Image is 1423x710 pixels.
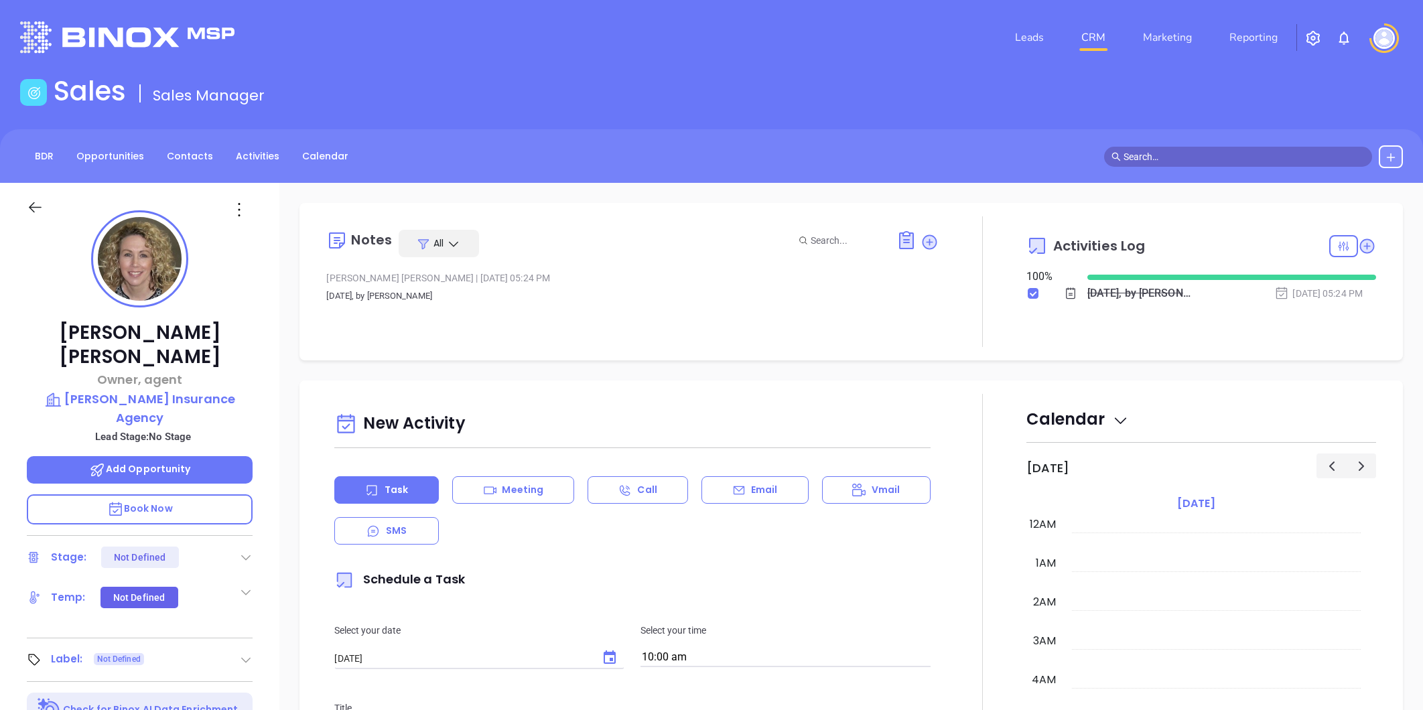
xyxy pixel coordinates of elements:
[1346,453,1376,478] button: Next day
[502,483,543,497] p: Meeting
[433,236,444,250] span: All
[351,233,392,246] div: Notes
[51,587,86,608] div: Temp:
[1224,24,1283,51] a: Reporting
[1274,286,1363,301] div: [DATE] 05:24 PM
[27,321,253,369] p: [PERSON_NAME] [PERSON_NAME]
[98,217,182,301] img: profile-user
[51,547,87,567] div: Stage:
[1111,152,1121,161] span: search
[596,644,623,671] button: Choose date, selected date is Oct 8, 2025
[334,623,624,638] p: Select your date
[334,652,591,665] input: MM/DD/YYYY
[1026,408,1129,430] span: Calendar
[751,483,778,497] p: Email
[1033,555,1059,571] div: 1am
[27,390,253,427] a: [PERSON_NAME] Insurance Agency
[1087,283,1194,303] div: [DATE], by [PERSON_NAME]
[228,145,287,167] a: Activities
[811,233,882,248] input: Search...
[640,623,931,638] p: Select your time
[1305,30,1321,46] img: iconSetting
[1030,594,1059,610] div: 2am
[20,21,234,53] img: logo
[294,145,356,167] a: Calendar
[51,649,83,669] div: Label:
[1029,672,1059,688] div: 4am
[97,652,141,666] span: Not Defined
[1076,24,1111,51] a: CRM
[27,370,253,388] p: Owner, agent
[113,587,165,608] div: Not Defined
[334,407,931,441] div: New Activity
[385,483,408,497] p: Task
[326,268,939,288] div: [PERSON_NAME] [PERSON_NAME] [DATE] 05:24 PM
[1124,149,1365,164] input: Search…
[637,483,657,497] p: Call
[1373,27,1395,49] img: user
[54,75,126,107] h1: Sales
[1174,494,1218,513] a: [DATE]
[153,85,265,106] span: Sales Manager
[386,524,407,538] p: SMS
[1053,239,1145,253] span: Activities Log
[1138,24,1197,51] a: Marketing
[27,145,62,167] a: BDR
[1026,269,1071,285] div: 100 %
[1030,633,1059,649] div: 3am
[159,145,221,167] a: Contacts
[1316,453,1347,478] button: Previous day
[872,483,900,497] p: Vmail
[1336,30,1352,46] img: iconNotification
[33,428,253,445] p: Lead Stage: No Stage
[1010,24,1049,51] a: Leads
[1026,461,1069,476] h2: [DATE]
[326,291,431,301] span: [DATE], by [PERSON_NAME]
[107,502,173,515] span: Book Now
[68,145,152,167] a: Opportunities
[114,547,165,568] div: Not Defined
[476,273,478,283] span: |
[1027,516,1059,532] div: 12am
[334,571,465,587] span: Schedule a Task
[89,462,191,476] span: Add Opportunity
